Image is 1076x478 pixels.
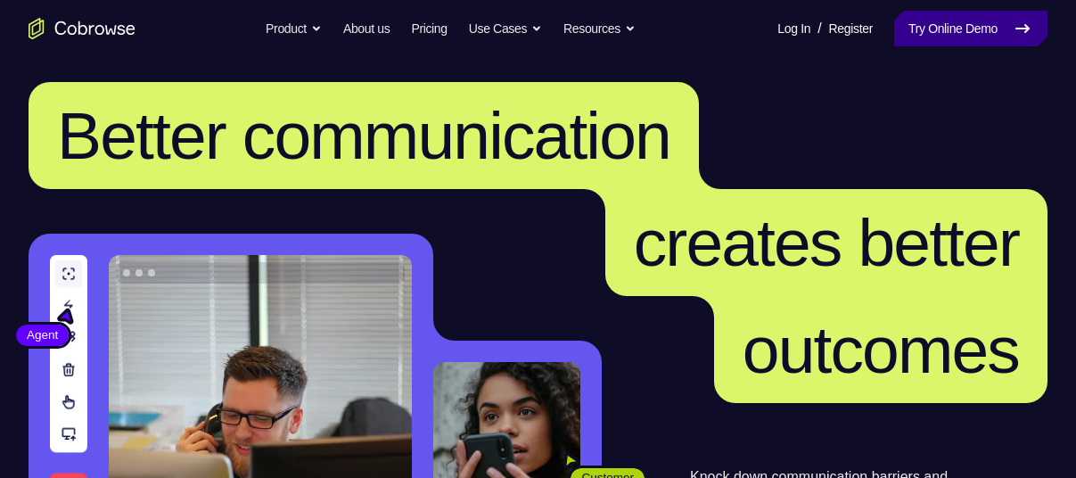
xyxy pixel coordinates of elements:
[343,11,390,46] a: About us
[469,11,542,46] button: Use Cases
[829,11,873,46] a: Register
[817,18,821,39] span: /
[29,18,136,39] a: Go to the home page
[777,11,810,46] a: Log In
[266,11,322,46] button: Product
[563,11,636,46] button: Resources
[743,312,1019,387] span: outcomes
[411,11,447,46] a: Pricing
[894,11,1047,46] a: Try Online Demo
[634,205,1019,280] span: creates better
[57,98,670,173] span: Better communication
